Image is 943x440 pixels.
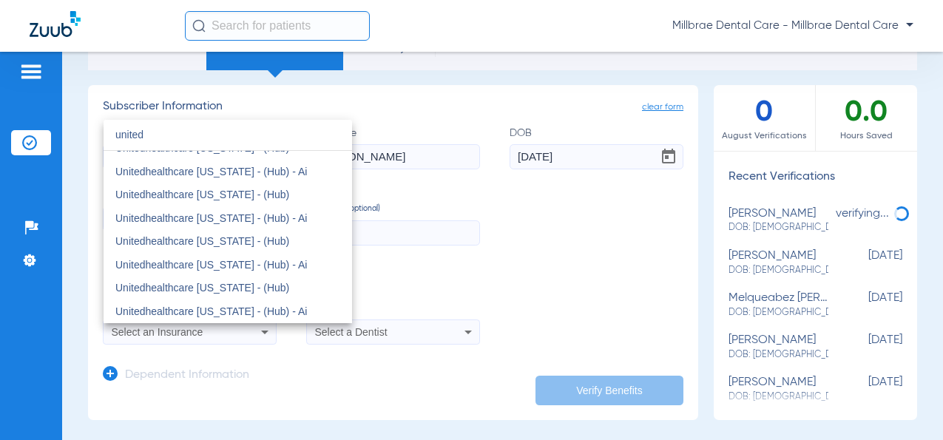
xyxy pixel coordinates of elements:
[115,305,307,317] span: Unitedhealthcare [US_STATE] - (Hub) - Ai
[115,259,307,271] span: Unitedhealthcare [US_STATE] - (Hub) - Ai
[115,166,307,177] span: Unitedhealthcare [US_STATE] - (Hub) - Ai
[104,120,352,150] input: dropdown search
[869,369,943,440] iframe: Chat Widget
[115,189,289,200] span: Unitedhealthcare [US_STATE] - (Hub)
[115,282,289,294] span: Unitedhealthcare [US_STATE] - (Hub)
[115,235,289,247] span: Unitedhealthcare [US_STATE] - (Hub)
[115,212,307,224] span: Unitedhealthcare [US_STATE] - (Hub) - Ai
